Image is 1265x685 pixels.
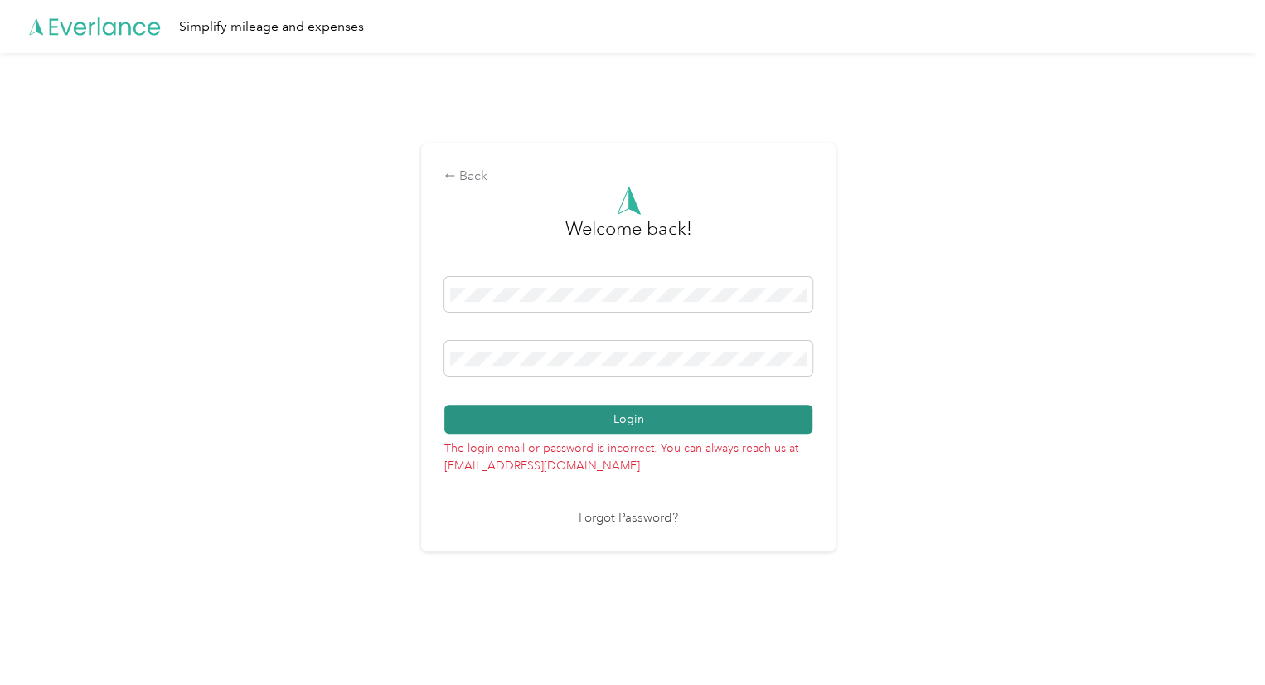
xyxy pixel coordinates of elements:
div: Back [444,167,812,187]
a: Forgot Password? [579,509,678,528]
div: Simplify mileage and expenses [179,17,364,37]
button: Login [444,405,812,434]
p: The login email or password is incorrect. You can always reach us at [EMAIL_ADDRESS][DOMAIN_NAME] [444,434,812,474]
h3: greeting [565,215,692,260]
